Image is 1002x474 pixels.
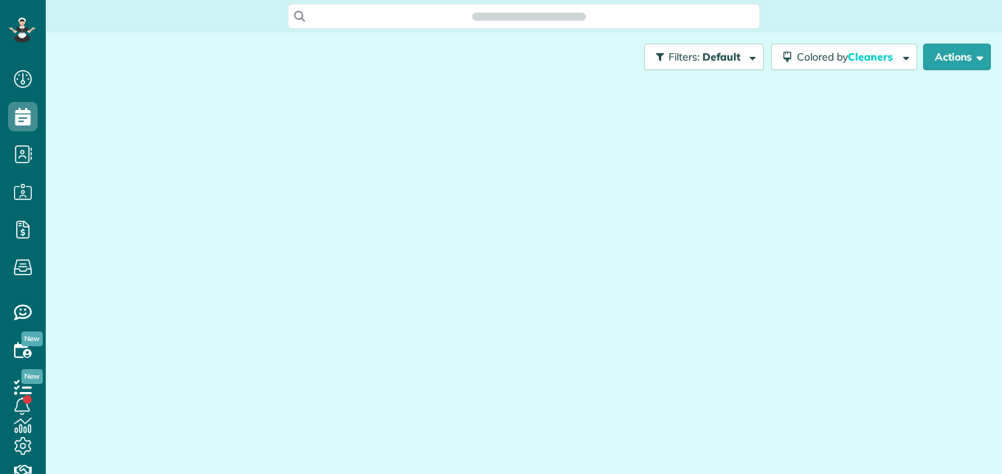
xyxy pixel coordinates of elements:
[644,44,764,70] button: Filters: Default
[487,9,570,24] span: Search ZenMaid…
[771,44,917,70] button: Colored byCleaners
[637,44,764,70] a: Filters: Default
[848,50,895,63] span: Cleaners
[702,50,742,63] span: Default
[797,50,898,63] span: Colored by
[21,332,43,346] span: New
[21,369,43,384] span: New
[668,50,699,63] span: Filters:
[923,44,991,70] button: Actions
